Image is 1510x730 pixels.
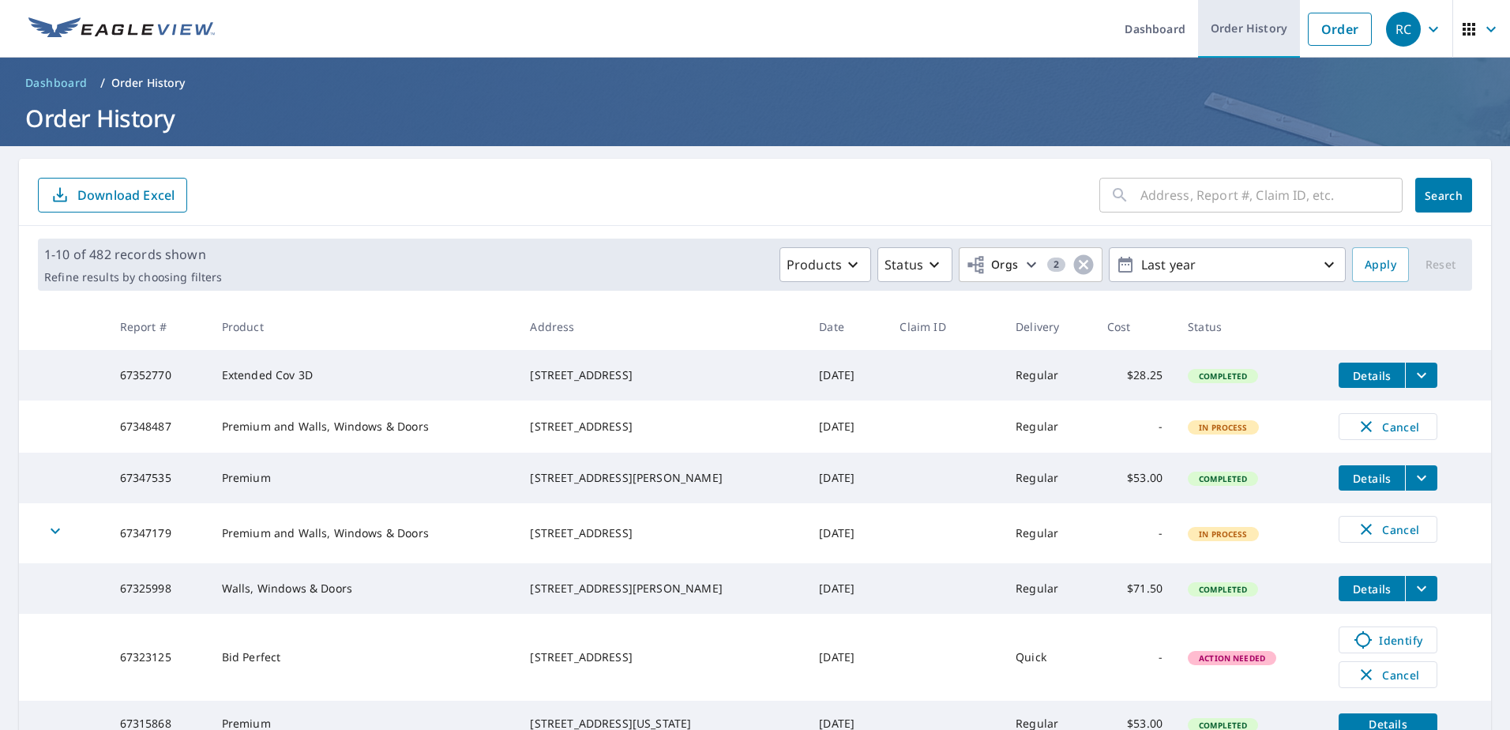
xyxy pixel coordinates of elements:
td: Bid Perfect [209,614,518,701]
span: Details [1348,368,1395,383]
div: [STREET_ADDRESS] [530,367,794,383]
a: Dashboard [19,70,94,96]
span: Cancel [1355,665,1421,684]
span: Identify [1349,630,1427,649]
th: Delivery [1003,303,1095,350]
div: [STREET_ADDRESS] [530,649,794,665]
div: [STREET_ADDRESS][PERSON_NAME] [530,581,794,596]
td: [DATE] [806,350,887,401]
button: Search [1415,178,1472,213]
h1: Order History [19,102,1491,134]
button: Apply [1352,247,1409,282]
span: Details [1348,581,1395,596]
td: Regular [1003,350,1095,401]
span: Dashboard [25,75,88,91]
p: 1-10 of 482 records shown [44,245,222,264]
th: Date [806,303,887,350]
td: [DATE] [806,401,887,453]
button: Last year [1109,247,1346,282]
p: Last year [1135,251,1320,279]
td: 67352770 [107,350,209,401]
li: / [100,73,105,92]
span: Action Needed [1189,653,1275,664]
td: - [1095,401,1175,453]
a: Identify [1339,627,1437,653]
div: [STREET_ADDRESS] [530,525,794,541]
span: Details [1348,471,1395,486]
button: Cancel [1339,413,1437,440]
button: Orgs2 [959,247,1102,282]
div: [STREET_ADDRESS] [530,419,794,435]
td: Premium and Walls, Windows & Doors [209,401,518,453]
td: 67347179 [107,503,209,563]
td: - [1095,614,1175,701]
span: Completed [1189,473,1256,484]
span: Orgs [966,255,1019,275]
button: detailsBtn-67347535 [1339,465,1405,491]
th: Cost [1095,303,1175,350]
td: [DATE] [806,503,887,563]
th: Address [517,303,806,350]
button: detailsBtn-67352770 [1339,363,1405,388]
button: Products [779,247,871,282]
button: filesDropdownBtn-67325998 [1405,576,1437,601]
td: $71.50 [1095,563,1175,614]
td: [DATE] [806,563,887,614]
p: Products [787,255,842,274]
p: Status [885,255,923,274]
button: Cancel [1339,516,1437,543]
button: filesDropdownBtn-67352770 [1405,363,1437,388]
button: filesDropdownBtn-67347535 [1405,465,1437,491]
th: Report # [107,303,209,350]
span: In Process [1189,529,1257,540]
button: Status [877,247,952,282]
span: Cancel [1355,417,1421,436]
p: Download Excel [77,186,175,204]
div: RC [1386,12,1421,47]
td: Regular [1003,563,1095,614]
nav: breadcrumb [19,70,1491,96]
span: Completed [1189,584,1256,595]
td: Regular [1003,503,1095,563]
td: [DATE] [806,614,887,701]
span: Completed [1189,371,1256,382]
button: Download Excel [38,178,187,213]
span: 2 [1047,259,1065,270]
th: Status [1175,303,1326,350]
td: Regular [1003,453,1095,503]
td: Walls, Windows & Doors [209,563,518,614]
td: Premium [209,453,518,503]
td: Premium and Walls, Windows & Doors [209,503,518,563]
td: [DATE] [806,453,887,503]
p: Refine results by choosing filters [44,270,222,284]
td: 67323125 [107,614,209,701]
td: Extended Cov 3D [209,350,518,401]
th: Product [209,303,518,350]
td: Quick [1003,614,1095,701]
img: EV Logo [28,17,215,41]
td: Regular [1003,401,1095,453]
td: 67348487 [107,401,209,453]
span: Search [1428,188,1459,203]
a: Order [1308,13,1372,46]
button: detailsBtn-67325998 [1339,576,1405,601]
p: Order History [111,75,186,91]
input: Address, Report #, Claim ID, etc. [1140,173,1403,217]
td: $28.25 [1095,350,1175,401]
td: 67347535 [107,453,209,503]
td: 67325998 [107,563,209,614]
span: Cancel [1355,520,1421,539]
div: [STREET_ADDRESS][PERSON_NAME] [530,470,794,486]
span: Apply [1365,255,1396,275]
span: In Process [1189,422,1257,433]
td: $53.00 [1095,453,1175,503]
th: Claim ID [887,303,1003,350]
td: - [1095,503,1175,563]
button: Cancel [1339,661,1437,688]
